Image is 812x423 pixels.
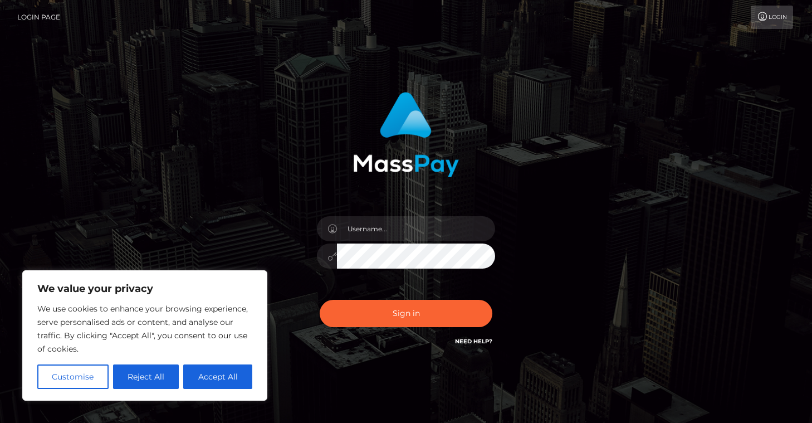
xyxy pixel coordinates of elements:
img: MassPay Login [353,92,459,177]
p: We value your privacy [37,282,252,295]
button: Sign in [320,300,492,327]
a: Login [751,6,793,29]
button: Customise [37,364,109,389]
a: Login Page [17,6,60,29]
button: Reject All [113,364,179,389]
button: Accept All [183,364,252,389]
p: We use cookies to enhance your browsing experience, serve personalised ads or content, and analys... [37,302,252,356]
input: Username... [337,216,495,241]
a: Need Help? [455,338,492,345]
div: We value your privacy [22,270,267,401]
